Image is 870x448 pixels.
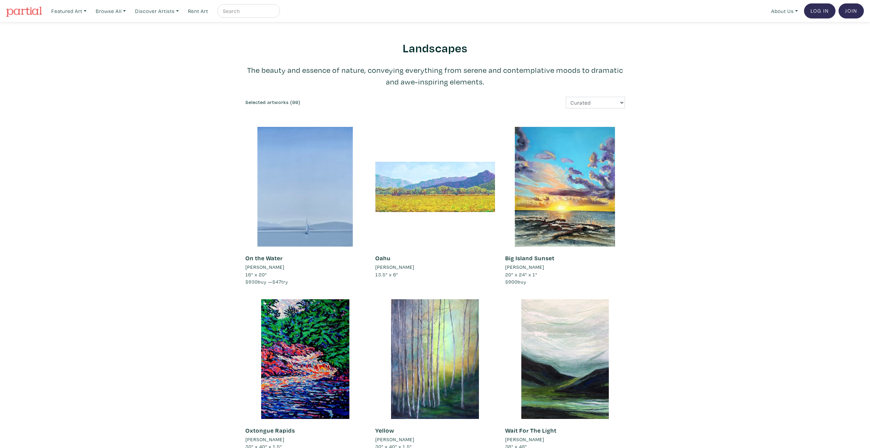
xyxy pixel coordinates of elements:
[375,436,414,443] li: [PERSON_NAME]
[93,4,129,18] a: Browse All
[245,64,625,88] p: The beauty and essence of nature, conveying everything from serene and contemplative moods to dra...
[375,254,391,262] a: Oahu
[505,426,557,434] a: Wait For The Light
[375,436,495,443] a: [PERSON_NAME]
[245,254,283,262] a: On the Water
[375,426,394,434] a: Yellow
[505,278,526,285] span: buy
[48,4,90,18] a: Featured Art
[245,263,365,271] a: [PERSON_NAME]
[222,7,273,15] input: Search
[505,436,544,443] li: [PERSON_NAME]
[185,4,211,18] a: Rent Art
[505,263,625,271] a: [PERSON_NAME]
[505,254,554,262] a: Big Island Sunset
[804,3,835,18] a: Log In
[132,4,182,18] a: Discover Artists
[245,40,625,55] h2: Landscapes
[245,100,430,105] h6: Selected artworks (99)
[505,436,625,443] a: [PERSON_NAME]
[375,263,495,271] a: [PERSON_NAME]
[245,278,288,285] span: buy — try
[245,436,365,443] a: [PERSON_NAME]
[375,271,398,278] span: 13.5" x 6"
[375,263,414,271] li: [PERSON_NAME]
[272,278,281,285] span: $47
[245,278,258,285] span: $930
[505,271,537,278] span: 20" x 24" x 1"
[245,263,284,271] li: [PERSON_NAME]
[245,271,267,278] span: 16" x 20"
[839,3,864,18] a: Join
[245,436,284,443] li: [PERSON_NAME]
[505,278,518,285] span: $900
[768,4,801,18] a: About Us
[245,426,295,434] a: Oxtongue Rapids
[505,263,544,271] li: [PERSON_NAME]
